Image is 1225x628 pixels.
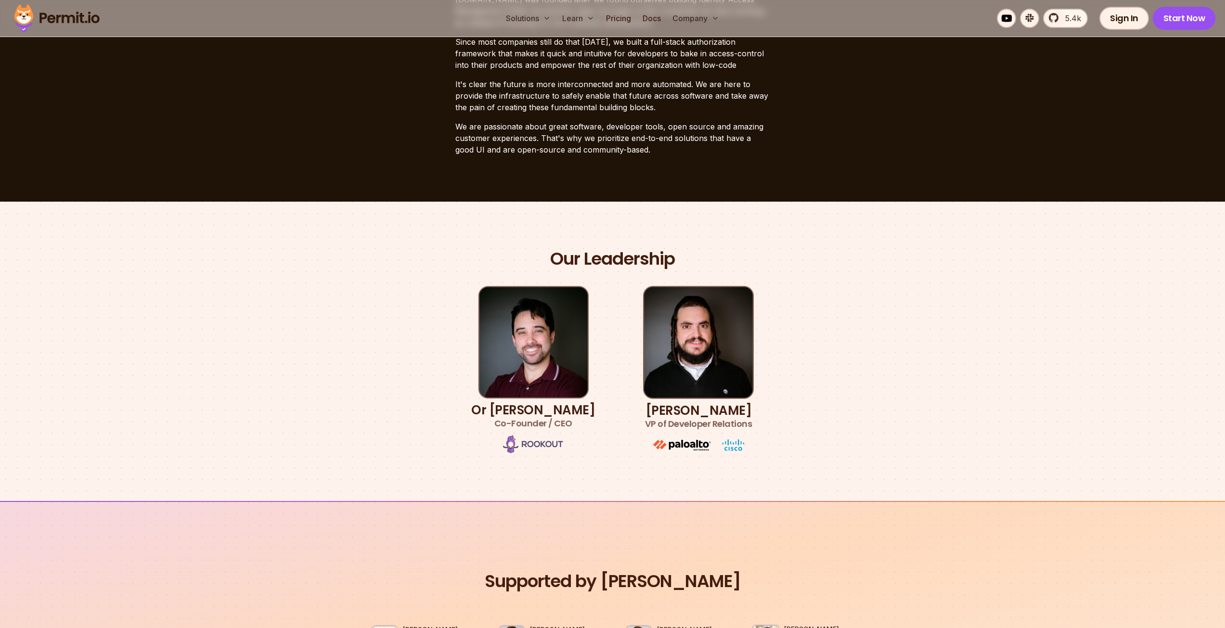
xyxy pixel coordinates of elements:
a: Start Now [1153,7,1216,30]
img: Gabriel L. Manor | VP of Developer Relations, GTM [643,286,754,399]
img: Permit logo [10,2,104,35]
button: Solutions [502,9,554,28]
img: Rookout [503,435,563,453]
button: Learn [558,9,598,28]
span: Co-Founder / CEO [471,417,595,430]
h2: Our Leadership [550,248,675,270]
a: Pricing [602,9,635,28]
span: VP of Developer Relations [645,417,752,431]
button: Company [669,9,723,28]
p: We are passionate about great software, developer tools, open source and amazing customer experie... [455,121,770,155]
h3: Or [PERSON_NAME] [471,403,595,430]
p: It's clear the future is more interconnected and more automated. We are here to provide the infra... [455,78,770,113]
a: Sign In [1099,7,1149,30]
h2: Supported by [PERSON_NAME] [357,570,869,593]
p: Since most companies still do that [DATE], we built a full-stack authorization framework that mak... [455,36,770,71]
img: Or Weis | Co-Founder / CEO [478,286,589,398]
a: 5.4k [1043,9,1088,28]
img: paloalto [653,440,711,451]
a: Docs [639,9,665,28]
h3: [PERSON_NAME] [645,404,752,431]
span: 5.4k [1059,13,1081,24]
img: cisco [722,439,744,451]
